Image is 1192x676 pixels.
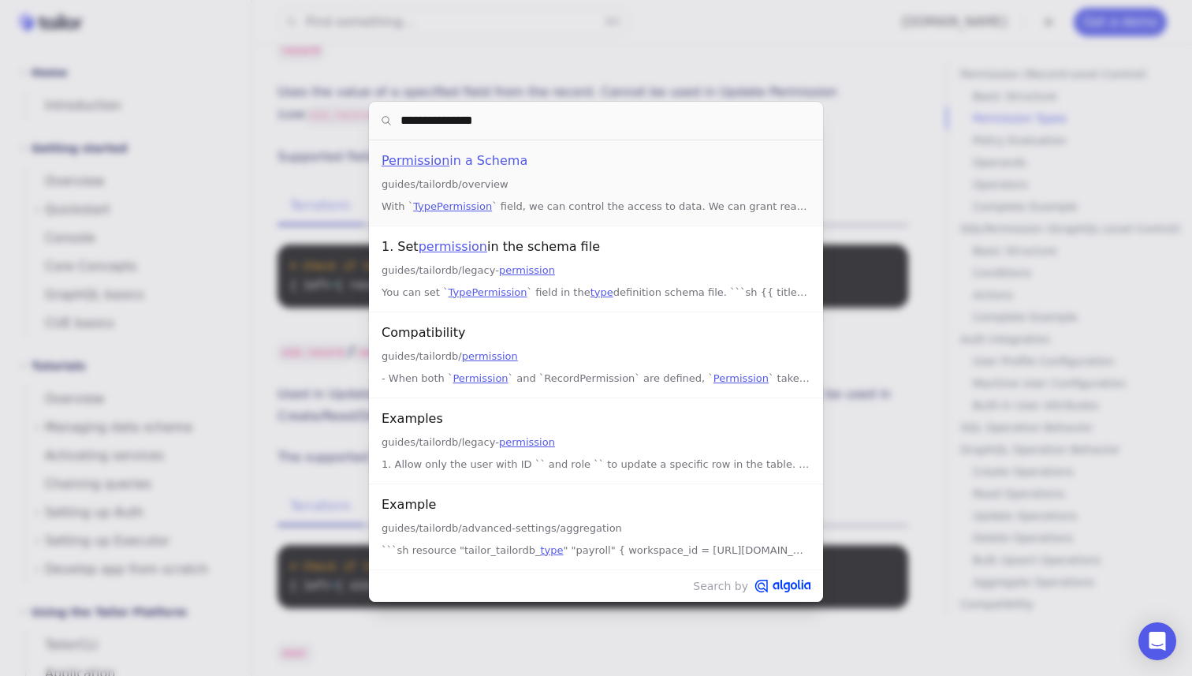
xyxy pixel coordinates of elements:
div: ```sh resource "tailor_tailordb_ " "payroll" { workspace_id = [URL][DOMAIN_NAME] namespace = tail... [382,541,810,560]
div: guides/tailordb/advanced-settings/aggregation [382,519,810,538]
mark: permission [499,436,555,448]
mark: permission [499,264,555,276]
mark: permission [462,350,518,362]
div: - When both ` ` and `RecordPermission` are defined, ` ` takes precedence - When both `GQLPermissi... [382,369,810,388]
svg: Algolia [754,580,810,592]
div: Examples [382,408,810,430]
mark: TypePermission [413,200,492,212]
div: With ` ` field, we can control the access to data. We can grant read, write, or delete s to speci... [382,197,810,216]
div: guides/tailordb/legacy- [382,433,810,452]
mark: permission [419,239,487,254]
div: guides/tailordb/overview [382,175,810,194]
mark: type [590,286,613,298]
mark: Permission [382,153,449,168]
div: You can set ` ` field in the definition schema file. ```sh {{ title: "[DOMAIN_NAME]" }} resource ... [382,283,810,302]
div: guides/tailordb/ [382,347,810,366]
div: 1. Set in the schema file [382,236,810,258]
div: in a Schema [382,150,810,172]
mark: TypePermission [449,286,527,298]
div: Open Intercom Messenger [1138,622,1176,660]
div: Example [382,494,810,516]
div: guides/tailordb/legacy- [382,261,810,280]
mark: Permission [453,372,508,384]
p: Search by [369,570,823,602]
mark: Permission [713,372,769,384]
mark: type [540,544,563,556]
div: 1. Allow only the user with ID `` and role `` to update a specific row in the table. ```sh {{ tit... [382,455,810,474]
div: Compatibility [382,322,810,344]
